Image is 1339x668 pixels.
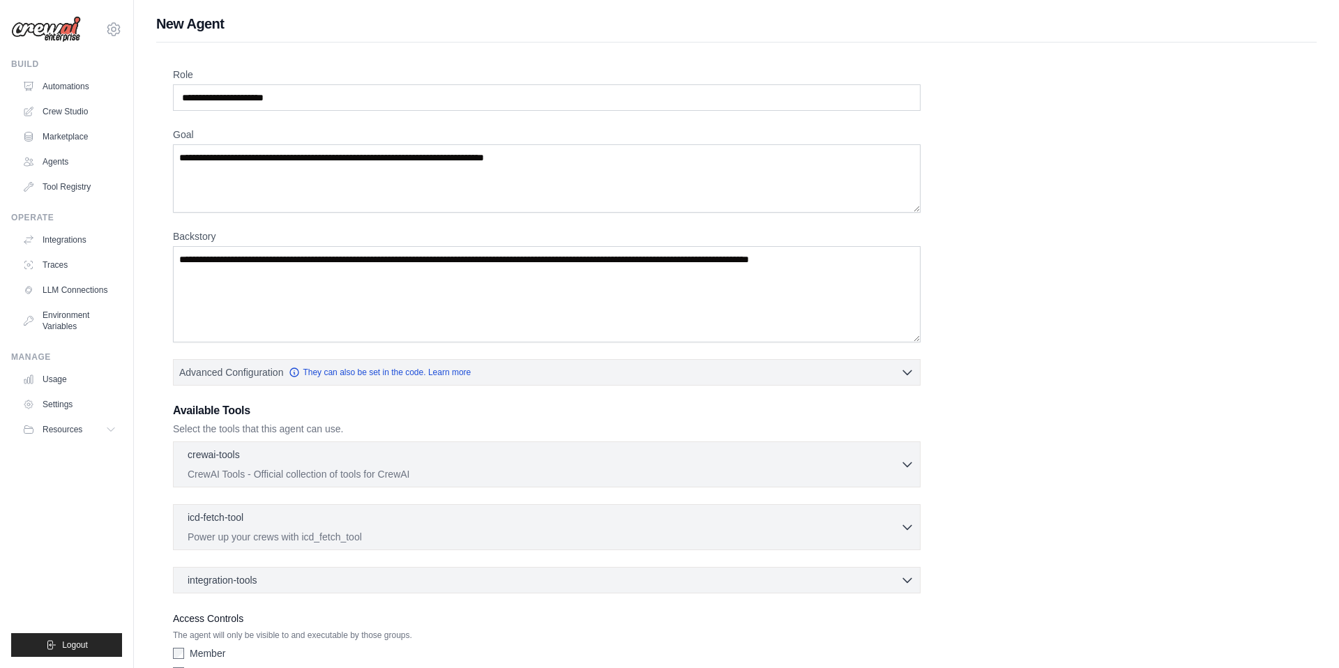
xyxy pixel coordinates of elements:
label: Role [173,68,921,82]
button: Logout [11,633,122,657]
a: LLM Connections [17,279,122,301]
a: Tool Registry [17,176,122,198]
a: Settings [17,393,122,416]
label: Member [190,646,225,660]
label: Access Controls [173,610,921,627]
a: Usage [17,368,122,390]
span: Advanced Configuration [179,365,283,379]
span: Resources [43,424,82,435]
img: Logo [11,16,81,43]
label: Goal [173,128,921,142]
div: Manage [11,351,122,363]
span: Logout [62,639,88,651]
div: Operate [11,212,122,223]
div: Build [11,59,122,70]
button: crewai-tools CrewAI Tools - Official collection of tools for CrewAI [179,448,914,481]
a: Environment Variables [17,304,122,337]
a: Traces [17,254,122,276]
a: Automations [17,75,122,98]
a: They can also be set in the code. Learn more [289,367,471,378]
button: Resources [17,418,122,441]
a: Integrations [17,229,122,251]
a: Agents [17,151,122,173]
p: crewai-tools [188,448,240,462]
p: CrewAI Tools - Official collection of tools for CrewAI [188,467,900,481]
a: Crew Studio [17,100,122,123]
p: icd-fetch-tool [188,510,243,524]
p: Select the tools that this agent can use. [173,422,921,436]
a: Marketplace [17,126,122,148]
span: integration-tools [188,573,257,587]
h1: New Agent [156,14,1317,33]
button: Advanced Configuration They can also be set in the code. Learn more [174,360,920,385]
p: The agent will only be visible to and executable by those groups. [173,630,921,641]
button: integration-tools [179,573,914,587]
label: Backstory [173,229,921,243]
p: Power up your crews with icd_fetch_tool [188,530,900,544]
h3: Available Tools [173,402,921,419]
button: icd-fetch-tool Power up your crews with icd_fetch_tool [179,510,914,544]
